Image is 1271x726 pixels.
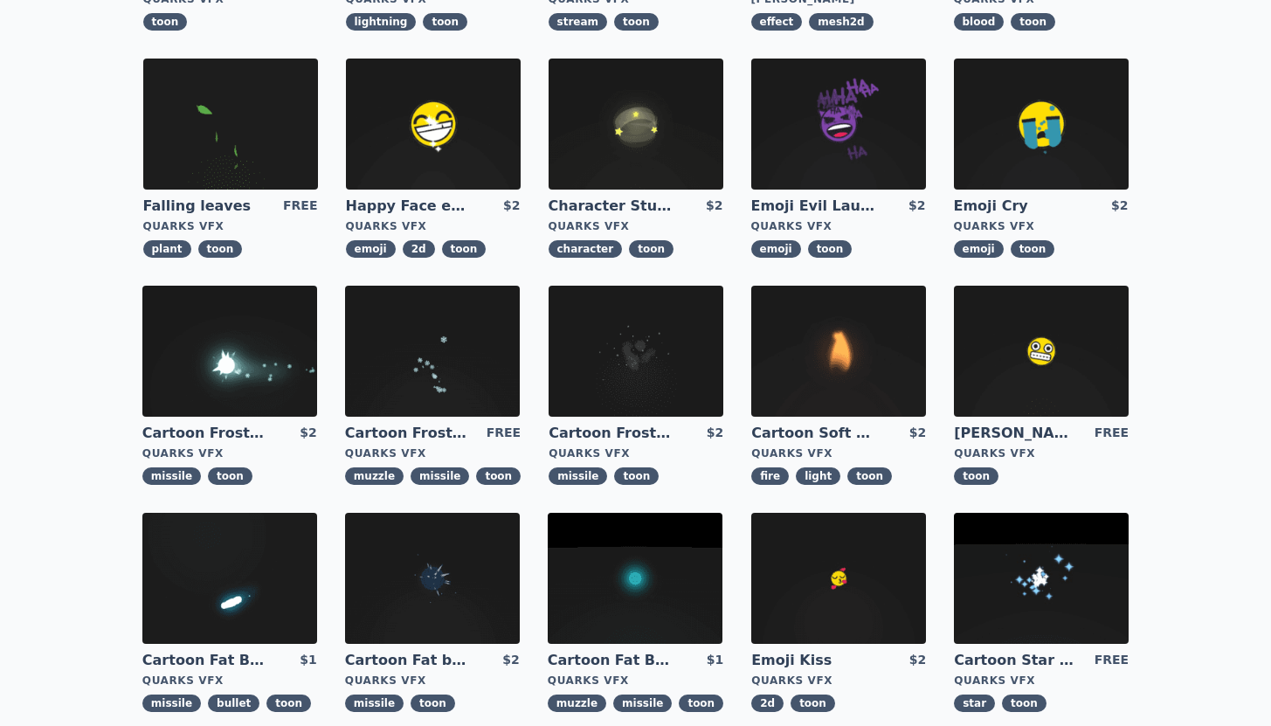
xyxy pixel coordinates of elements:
a: Cartoon Frost Missile Explosion [549,424,674,443]
span: toon [1011,13,1055,31]
div: $2 [909,424,926,443]
img: imgAlt [346,59,521,190]
div: $2 [300,424,316,443]
a: Cartoon Fat Bullet Muzzle Flash [548,651,673,670]
div: Quarks VFX [751,219,926,233]
span: toon [476,467,521,485]
div: Quarks VFX [143,219,318,233]
span: 2d [751,695,784,712]
div: $2 [706,197,722,216]
img: imgAlt [751,59,926,190]
span: toon [679,695,723,712]
img: imgAlt [549,59,723,190]
span: toon [614,13,659,31]
div: Quarks VFX [751,446,926,460]
span: star [954,695,995,712]
a: Character Stun Effect [549,197,674,216]
span: emoji [954,240,1004,258]
a: Cartoon Soft CandleLight [751,424,877,443]
div: Quarks VFX [549,446,723,460]
span: emoji [346,240,396,258]
div: $1 [707,651,723,670]
span: character [549,240,623,258]
div: $2 [502,651,519,670]
span: lightning [346,13,417,31]
span: muzzle [548,695,606,712]
span: toon [629,240,673,258]
div: FREE [487,424,521,443]
div: FREE [1095,424,1129,443]
img: imgAlt [345,513,520,644]
div: Quarks VFX [751,674,926,688]
span: toon [847,467,892,485]
div: $2 [503,197,520,216]
img: imgAlt [142,286,317,417]
span: toon [808,240,853,258]
div: Quarks VFX [548,674,723,688]
span: toon [266,695,311,712]
div: Quarks VFX [142,446,317,460]
span: fire [751,467,789,485]
img: imgAlt [954,513,1129,644]
div: Quarks VFX [954,446,1129,460]
img: imgAlt [142,513,317,644]
a: Happy Face emoji [346,197,472,216]
a: Cartoon Fat Bullet [142,651,268,670]
span: toon [614,467,659,485]
span: toon [442,240,487,258]
a: Cartoon Frost Missile [142,424,268,443]
span: toon [423,13,467,31]
a: Emoji Cry [954,197,1080,216]
img: imgAlt [751,286,926,417]
div: Quarks VFX [142,674,317,688]
a: Emoji Evil Laugh [751,197,877,216]
div: Quarks VFX [345,674,520,688]
div: Quarks VFX [549,219,723,233]
span: muzzle [345,467,404,485]
img: imgAlt [549,286,723,417]
span: 2d [403,240,435,258]
span: plant [143,240,191,258]
a: Cartoon Star field [954,651,1080,670]
span: light [796,467,840,485]
span: stream [549,13,608,31]
div: $2 [707,424,723,443]
div: $2 [1111,197,1128,216]
a: Falling leaves [143,197,269,216]
div: FREE [283,197,317,216]
img: imgAlt [751,513,926,644]
span: missile [345,695,404,712]
span: toon [143,13,188,31]
span: effect [751,13,803,31]
span: toon [1011,240,1055,258]
span: missile [142,695,201,712]
div: $1 [300,651,316,670]
span: mesh2d [809,13,873,31]
div: $2 [908,197,925,216]
a: Cartoon Fat bullet explosion [345,651,471,670]
span: toon [208,467,252,485]
span: emoji [751,240,801,258]
img: imgAlt [143,59,318,190]
div: FREE [1095,651,1129,670]
span: missile [549,467,607,485]
img: imgAlt [954,286,1129,417]
a: Cartoon Frost Missile Muzzle Flash [345,424,471,443]
span: bullet [208,695,259,712]
div: Quarks VFX [954,219,1129,233]
span: toon [954,467,998,485]
div: Quarks VFX [954,674,1129,688]
span: missile [142,467,201,485]
div: Quarks VFX [346,219,521,233]
span: toon [198,240,243,258]
span: toon [411,695,455,712]
a: Emoji Kiss [751,651,877,670]
img: imgAlt [345,286,520,417]
a: [PERSON_NAME] [954,424,1080,443]
span: missile [613,695,672,712]
span: toon [791,695,835,712]
img: imgAlt [548,513,722,644]
div: $2 [909,651,926,670]
img: imgAlt [954,59,1129,190]
span: missile [411,467,469,485]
